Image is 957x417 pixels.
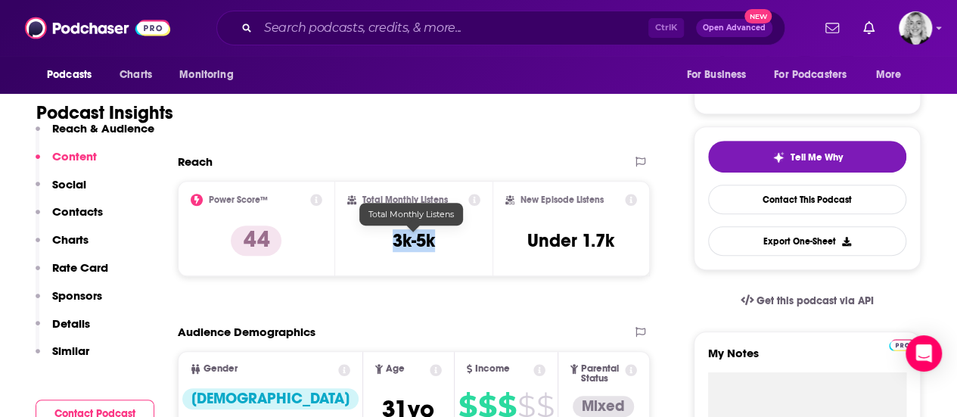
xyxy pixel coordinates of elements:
[876,64,902,86] span: More
[216,11,785,45] div: Search podcasts, credits, & more...
[475,364,510,374] span: Income
[52,344,89,358] p: Similar
[386,364,405,374] span: Age
[362,194,448,205] h2: Total Monthly Listens
[231,226,281,256] p: 44
[708,141,906,173] button: tell me why sparkleTell Me Why
[889,339,915,351] img: Podchaser Pro
[676,61,765,89] button: open menu
[36,149,97,177] button: Content
[708,226,906,256] button: Export One-Sheet
[819,15,845,41] a: Show notifications dropdown
[258,16,648,40] input: Search podcasts, credits, & more...
[368,209,454,219] span: Total Monthly Listens
[52,260,108,275] p: Rate Card
[36,232,89,260] button: Charts
[178,325,315,339] h2: Audience Demographics
[36,288,102,316] button: Sponsors
[25,14,170,42] img: Podchaser - Follow, Share and Rate Podcasts
[36,260,108,288] button: Rate Card
[36,204,103,232] button: Contacts
[178,154,213,169] h2: Reach
[889,337,915,351] a: Pro website
[708,346,906,372] label: My Notes
[179,64,233,86] span: Monitoring
[744,9,772,23] span: New
[36,316,90,344] button: Details
[581,364,623,384] span: Parental Status
[393,229,435,252] h3: 3k-5k
[764,61,868,89] button: open menu
[527,229,614,252] h3: Under 1.7k
[648,18,684,38] span: Ctrl K
[573,396,634,417] div: Mixed
[169,61,253,89] button: open menu
[52,232,89,247] p: Charts
[708,185,906,214] a: Contact This Podcast
[899,11,932,45] span: Logged in as cmaur0218
[52,288,102,303] p: Sponsors
[52,149,97,163] p: Content
[52,204,103,219] p: Contacts
[36,61,111,89] button: open menu
[36,101,173,124] h1: Podcast Insights
[703,24,766,32] span: Open Advanced
[865,61,921,89] button: open menu
[120,64,152,86] span: Charts
[47,64,92,86] span: Podcasts
[906,335,942,372] div: Open Intercom Messenger
[36,344,89,372] button: Similar
[729,282,886,319] a: Get this podcast via API
[209,194,268,205] h2: Power Score™
[52,316,90,331] p: Details
[182,388,359,409] div: [DEMOGRAPHIC_DATA]
[110,61,161,89] a: Charts
[52,121,154,135] p: Reach & Audience
[774,64,847,86] span: For Podcasters
[36,177,86,205] button: Social
[772,151,785,163] img: tell me why sparkle
[899,11,932,45] img: User Profile
[52,177,86,191] p: Social
[520,194,604,205] h2: New Episode Listens
[757,294,874,307] span: Get this podcast via API
[686,64,746,86] span: For Business
[791,151,843,163] span: Tell Me Why
[899,11,932,45] button: Show profile menu
[857,15,881,41] a: Show notifications dropdown
[204,364,238,374] span: Gender
[36,121,154,149] button: Reach & Audience
[696,19,772,37] button: Open AdvancedNew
